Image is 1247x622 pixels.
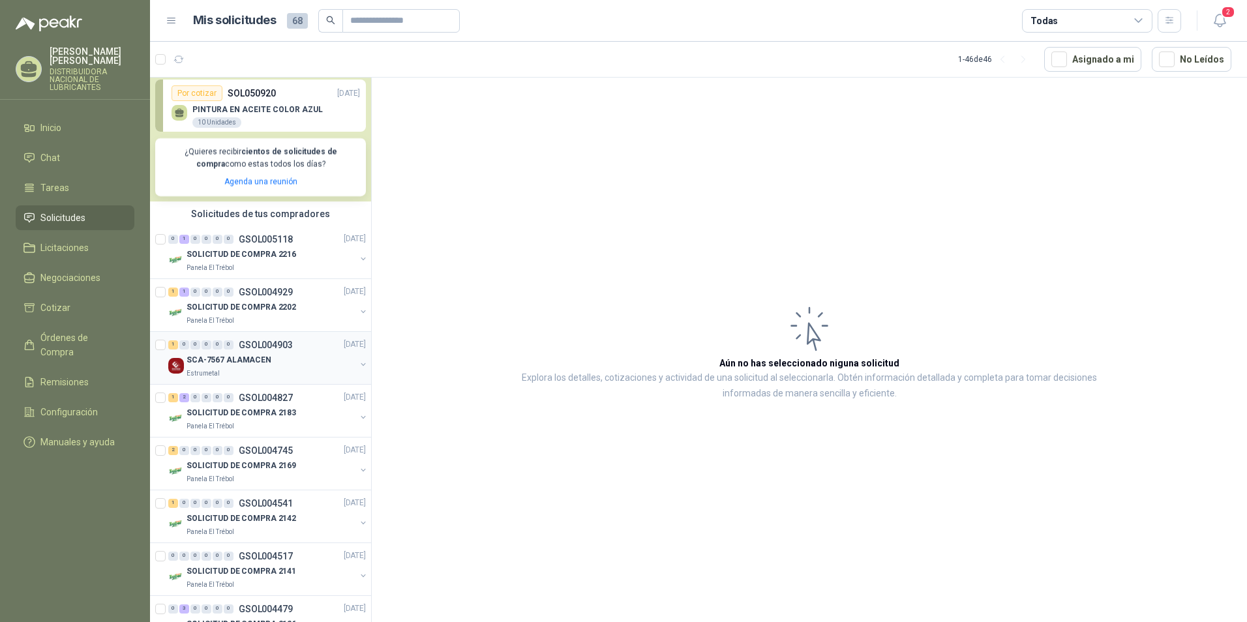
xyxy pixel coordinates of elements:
[179,235,189,244] div: 1
[168,464,184,479] img: Company Logo
[179,393,189,402] div: 2
[168,235,178,244] div: 0
[239,604,293,614] p: GSOL004479
[187,565,296,578] p: SOLICITUD DE COMPRA 2141
[172,85,222,101] div: Por cotizar
[239,340,293,349] p: GSOL004903
[16,16,82,31] img: Logo peakr
[168,411,184,426] img: Company Logo
[344,444,366,456] p: [DATE]
[224,177,297,186] a: Agenda una reunión
[40,405,98,419] span: Configuración
[239,235,293,244] p: GSOL005118
[16,205,134,230] a: Solicitudes
[239,446,293,455] p: GSOL004745
[168,231,368,273] a: 0 1 0 0 0 0 GSOL005118[DATE] Company LogoSOLICITUD DE COMPRA 2216Panela El Trébol
[202,235,211,244] div: 0
[187,407,296,419] p: SOLICITUD DE COMPRA 2183
[1044,47,1141,72] button: Asignado a mi
[187,474,234,484] p: Panela El Trébol
[40,121,61,135] span: Inicio
[179,340,189,349] div: 0
[40,151,60,165] span: Chat
[168,337,368,379] a: 1 0 0 0 0 0 GSOL004903[DATE] Company LogoSCA-7567 ALAMACENEstrumetal
[202,288,211,297] div: 0
[344,391,366,404] p: [DATE]
[190,552,200,561] div: 0
[187,263,234,273] p: Panela El Trébol
[224,235,233,244] div: 0
[40,375,89,389] span: Remisiones
[1030,14,1058,28] div: Todas
[16,370,134,394] a: Remisiones
[16,295,134,320] a: Cotizar
[344,233,366,245] p: [DATE]
[16,325,134,364] a: Órdenes de Compra
[163,146,358,171] p: ¿Quieres recibir como estas todos los días?
[40,211,85,225] span: Solicitudes
[168,604,178,614] div: 0
[168,569,184,585] img: Company Logo
[40,181,69,195] span: Tareas
[202,499,211,508] div: 0
[40,331,122,359] span: Órdenes de Compra
[1208,9,1231,33] button: 2
[179,288,189,297] div: 1
[224,340,233,349] div: 0
[168,446,178,455] div: 2
[187,580,234,590] p: Panela El Trébol
[168,305,184,321] img: Company Logo
[190,604,200,614] div: 0
[168,284,368,326] a: 1 1 0 0 0 0 GSOL004929[DATE] Company LogoSOLICITUD DE COMPRA 2202Panela El Trébol
[16,235,134,260] a: Licitaciones
[228,86,276,100] p: SOL050920
[168,516,184,532] img: Company Logo
[213,340,222,349] div: 0
[40,301,70,315] span: Cotizar
[179,552,189,561] div: 0
[193,11,277,30] h1: Mis solicitudes
[40,241,89,255] span: Licitaciones
[224,604,233,614] div: 0
[239,552,293,561] p: GSOL004517
[168,499,178,508] div: 1
[168,252,184,268] img: Company Logo
[202,604,211,614] div: 0
[16,115,134,140] a: Inicio
[187,527,234,537] p: Panela El Trébol
[16,430,134,454] a: Manuales y ayuda
[224,552,233,561] div: 0
[168,393,178,402] div: 1
[502,370,1117,402] p: Explora los detalles, cotizaciones y actividad de una solicitud al seleccionarla. Obtén informaci...
[168,552,178,561] div: 0
[239,499,293,508] p: GSOL004541
[187,301,296,314] p: SOLICITUD DE COMPRA 2202
[196,147,337,169] b: cientos de solicitudes de compra
[40,271,100,285] span: Negociaciones
[344,602,366,615] p: [DATE]
[168,340,178,349] div: 1
[239,288,293,297] p: GSOL004929
[190,235,200,244] div: 0
[16,175,134,200] a: Tareas
[213,288,222,297] div: 0
[1221,6,1235,18] span: 2
[168,288,178,297] div: 1
[187,368,220,379] p: Estrumetal
[179,446,189,455] div: 0
[168,548,368,590] a: 0 0 0 0 0 0 GSOL004517[DATE] Company LogoSOLICITUD DE COMPRA 2141Panela El Trébol
[202,340,211,349] div: 0
[224,393,233,402] div: 0
[16,265,134,290] a: Negociaciones
[190,288,200,297] div: 0
[168,443,368,484] a: 2 0 0 0 0 0 GSOL004745[DATE] Company LogoSOLICITUD DE COMPRA 2169Panela El Trébol
[187,460,296,472] p: SOLICITUD DE COMPRA 2169
[187,512,296,525] p: SOLICITUD DE COMPRA 2142
[50,68,134,91] p: DISTRIBUIDORA NACIONAL DE LUBRICANTES
[958,49,1034,70] div: 1 - 46 de 46
[239,393,293,402] p: GSOL004827
[187,421,234,432] p: Panela El Trébol
[719,356,899,370] h3: Aún no has seleccionado niguna solicitud
[190,446,200,455] div: 0
[344,338,366,351] p: [DATE]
